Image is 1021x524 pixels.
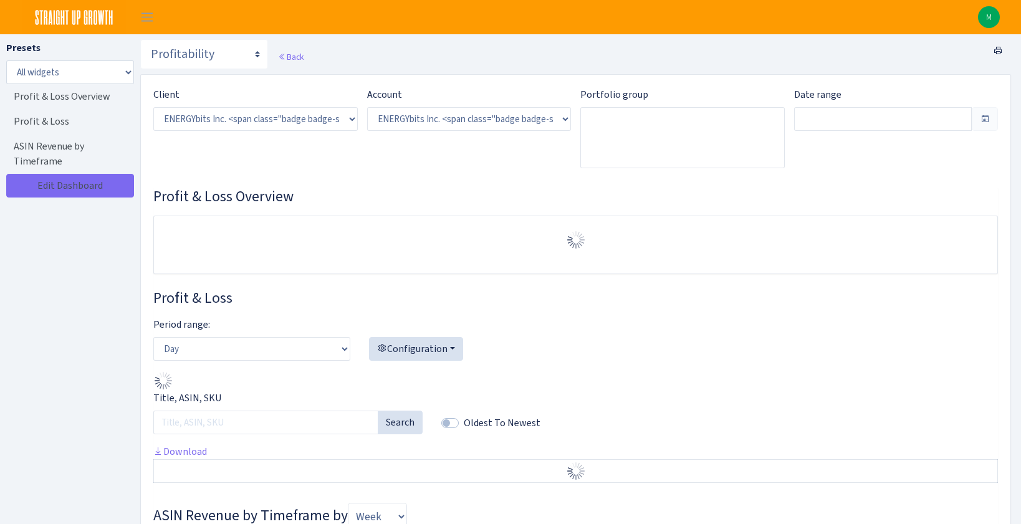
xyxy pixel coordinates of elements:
[6,109,131,134] a: Profit & Loss
[153,445,207,458] a: Download
[132,7,163,27] button: Toggle navigation
[794,87,841,102] label: Date range
[153,289,998,307] h3: Widget #28
[6,174,134,198] a: Edit Dashboard
[369,337,463,361] button: Configuration
[367,107,572,131] select: )
[153,411,378,434] input: Title, ASIN, SKU
[153,188,998,206] h3: Widget #30
[153,317,210,332] label: Period range:
[978,6,1000,28] a: M
[378,411,423,434] button: Search
[6,84,131,109] a: Profit & Loss Overview
[978,6,1000,28] img: Michael Sette
[153,391,221,406] label: Title, ASIN, SKU
[6,134,131,174] a: ASIN Revenue by Timeframe
[278,51,304,62] a: Back
[6,40,41,55] label: Presets
[566,461,586,481] img: Preloader
[367,87,402,102] label: Account
[153,371,173,391] img: Preloader
[566,230,586,250] img: Preloader
[464,416,540,431] label: Oldest To Newest
[153,87,180,102] label: Client
[580,87,648,102] label: Portfolio group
